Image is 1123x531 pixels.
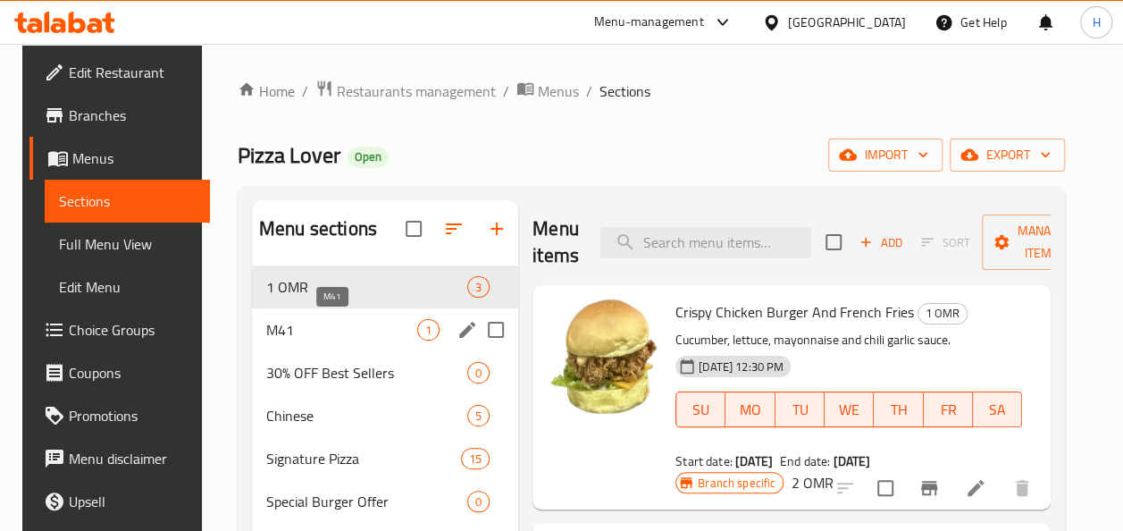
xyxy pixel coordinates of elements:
[918,303,968,324] div: 1 OMR
[252,394,518,437] div: Chinese5
[461,448,490,469] div: items
[691,358,791,375] span: [DATE] 12:30 PM
[69,105,196,126] span: Branches
[735,450,773,473] b: [DATE]
[59,190,196,212] span: Sections
[783,397,817,423] span: TU
[259,215,377,242] h2: Menu sections
[29,308,210,351] a: Choice Groups
[965,477,986,499] a: Edit menu item
[69,362,196,383] span: Coupons
[266,405,467,426] span: Chinese
[418,322,439,339] span: 1
[503,80,509,102] li: /
[302,80,308,102] li: /
[1092,13,1100,32] span: H
[538,80,579,102] span: Menus
[788,13,906,32] div: [GEOGRAPHIC_DATA]
[72,147,196,169] span: Menus
[252,480,518,523] div: Special Burger Offer0
[815,223,852,261] span: Select section
[881,397,916,423] span: TH
[69,491,196,512] span: Upsell
[29,394,210,437] a: Promotions
[516,80,579,103] a: Menus
[69,448,196,469] span: Menu disclaimer
[832,397,867,423] span: WE
[59,233,196,255] span: Full Menu View
[532,215,579,269] h2: Menu items
[909,229,982,257] span: Select section first
[980,397,1015,423] span: SA
[833,450,870,473] b: [DATE]
[675,329,1022,351] p: Cucumber, lettuce, mayonnaise and chili garlic sauce.
[468,408,489,425] span: 5
[828,139,943,172] button: import
[857,232,905,253] span: Add
[852,229,909,257] button: Add
[467,405,490,426] div: items
[924,392,973,427] button: FR
[29,437,210,480] a: Menu disclaimer
[918,303,967,324] span: 1 OMR
[675,392,725,427] button: SU
[432,207,475,250] span: Sort sections
[454,316,481,343] button: edit
[467,491,490,512] div: items
[59,276,196,298] span: Edit Menu
[266,276,467,298] span: 1 OMR
[1001,467,1043,510] button: delete
[931,397,966,423] span: FR
[417,319,440,341] div: items
[467,362,490,383] div: items
[586,80,592,102] li: /
[69,319,196,341] span: Choice Groups
[691,475,783,492] span: Branch specific
[547,299,661,414] img: Crispy Chicken Burger And French Fries
[45,180,210,223] a: Sections
[45,265,210,308] a: Edit Menu
[468,365,489,382] span: 0
[973,392,1022,427] button: SA
[594,12,704,33] div: Menu-management
[733,397,767,423] span: MO
[964,144,1051,166] span: export
[337,80,496,102] span: Restaurants management
[266,362,467,383] div: 30% OFF Best Sellers
[29,51,210,94] a: Edit Restaurant
[315,80,496,103] a: Restaurants management
[852,229,909,257] span: Add item
[395,210,432,248] span: Select all sections
[780,450,830,473] span: End date:
[683,397,718,423] span: SU
[725,392,775,427] button: MO
[69,405,196,426] span: Promotions
[266,448,461,469] span: Signature Pizza
[908,467,951,510] button: Branch-specific-item
[266,491,467,512] span: Special Burger Offer
[238,80,1065,103] nav: breadcrumb
[252,308,518,351] div: M411edit
[238,135,340,175] span: Pizza Lover
[867,469,904,507] span: Select to update
[675,299,914,325] span: Crispy Chicken Burger And French Fries
[825,392,874,427] button: WE
[29,137,210,180] a: Menus
[874,392,923,427] button: TH
[462,451,489,468] span: 15
[252,265,518,308] div: 1 OMR3
[252,437,518,480] div: Signature Pizza15
[791,470,833,495] h6: 2 OMR
[266,319,417,341] span: M41
[996,220,1087,265] span: Manage items
[348,149,389,164] span: Open
[467,276,490,298] div: items
[775,392,825,427] button: TU
[238,80,295,102] a: Home
[842,144,928,166] span: import
[982,215,1102,270] button: Manage items
[600,227,811,258] input: search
